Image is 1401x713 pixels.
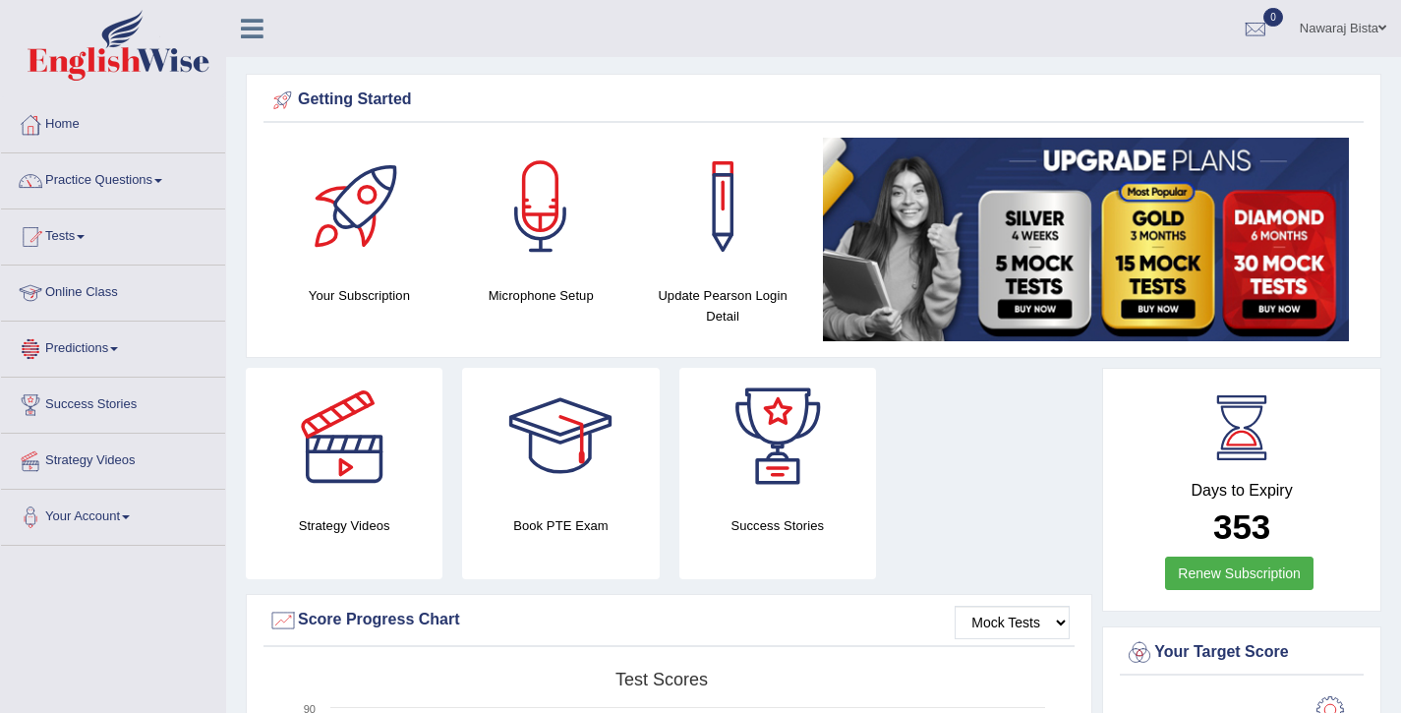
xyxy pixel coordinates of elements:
a: Home [1,97,225,147]
h4: Success Stories [679,515,876,536]
h4: Book PTE Exam [462,515,659,536]
img: small5.jpg [823,138,1349,341]
div: Your Target Score [1125,638,1359,668]
h4: Strategy Videos [246,515,442,536]
div: Getting Started [268,86,1359,115]
span: 0 [1263,8,1283,27]
a: Practice Questions [1,153,225,203]
h4: Update Pearson Login Detail [642,285,804,327]
a: Your Account [1,490,225,539]
h4: Days to Expiry [1125,482,1359,500]
a: Predictions [1,322,225,371]
a: Success Stories [1,378,225,427]
a: Online Class [1,266,225,315]
b: 353 [1213,507,1270,546]
h4: Your Subscription [278,285,440,306]
a: Tests [1,209,225,259]
a: Strategy Videos [1,434,225,483]
tspan: Test scores [615,670,708,689]
a: Renew Subscription [1165,557,1313,590]
h4: Microphone Setup [460,285,622,306]
div: Score Progress Chart [268,606,1070,635]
